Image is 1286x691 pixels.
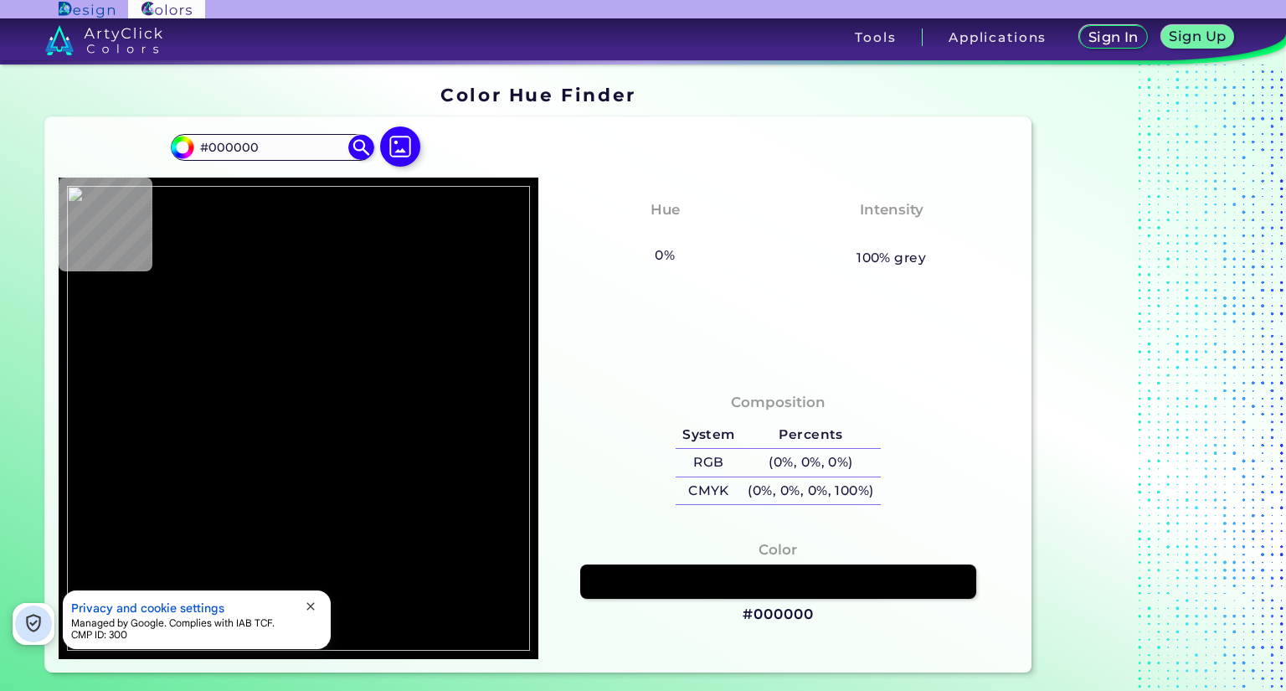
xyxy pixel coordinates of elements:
[59,2,115,18] img: ArtyClick Design logo
[742,449,881,477] h5: (0%, 0%, 0%)
[1038,78,1247,678] iframe: Advertisement
[648,245,681,266] h5: 0%
[380,126,420,167] img: icon picture
[676,421,741,449] h5: System
[676,449,741,477] h5: RGB
[637,224,693,245] h3: None
[1090,31,1136,44] h5: Sign In
[676,477,741,505] h5: CMYK
[67,186,530,651] img: ff69f131-e950-4b92-bfd6-dbd46de06a12
[731,390,826,415] h4: Composition
[856,247,926,269] h5: 100% grey
[855,31,896,44] h3: Tools
[742,477,881,505] h5: (0%, 0%, 0%, 100%)
[194,136,350,158] input: type color..
[1171,30,1223,43] h5: Sign Up
[651,198,680,222] h4: Hue
[1165,27,1232,48] a: Sign Up
[440,82,635,107] h1: Color Hue Finder
[759,538,797,562] h4: Color
[348,135,373,160] img: icon search
[742,421,881,449] h5: Percents
[863,224,919,245] h3: None
[860,198,923,222] h4: Intensity
[1083,27,1145,48] a: Sign In
[45,25,163,55] img: logo_artyclick_colors_white.svg
[949,31,1047,44] h3: Applications
[743,605,813,625] h3: #000000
